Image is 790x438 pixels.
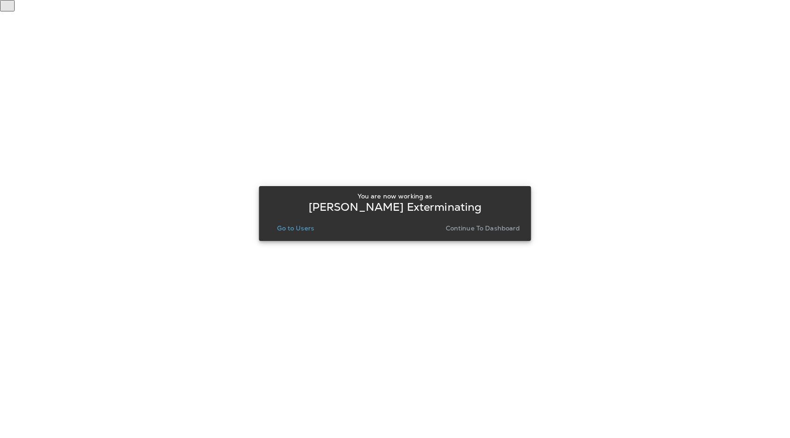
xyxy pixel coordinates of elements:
p: You are now working as [358,192,432,200]
button: Go to Users [273,222,318,235]
button: Continue to Dashboard [442,222,524,235]
p: [PERSON_NAME] Exterminating [309,203,482,211]
p: Go to Users [277,224,314,232]
p: Continue to Dashboard [446,224,520,232]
